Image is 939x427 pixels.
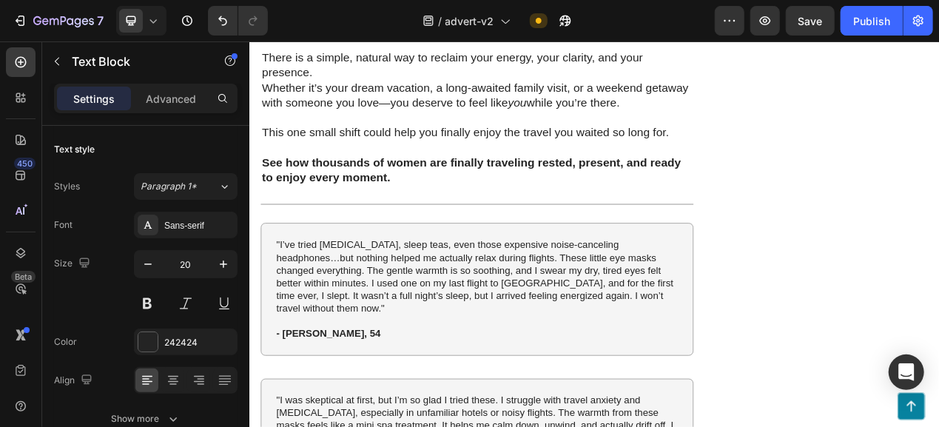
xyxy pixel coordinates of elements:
div: Undo/Redo [208,6,268,36]
div: Sans-serif [164,219,234,232]
button: Publish [841,6,903,36]
div: Size [54,254,93,274]
strong: See how thousands of women are finally traveling rested, present, and ready to enjoy every moment. [16,147,556,183]
div: Beta [11,271,36,283]
div: Align [54,371,95,391]
p: Text Block [72,53,198,70]
i: you [333,70,357,87]
div: Show more [112,411,181,426]
p: Advanced [146,91,196,107]
div: Styles [54,180,80,193]
div: 242424 [164,336,234,349]
div: Open Intercom Messenger [889,354,924,390]
button: 7 [6,6,110,36]
span: Paragraph 1* [141,180,197,193]
iframe: Design area [249,41,939,427]
div: Color [54,335,77,349]
strong: - [PERSON_NAME], 54 [35,369,169,383]
span: / [439,13,442,29]
span: advert-v2 [445,13,494,29]
button: Save [786,6,835,36]
span: Save [798,15,823,27]
div: Font [54,218,73,232]
div: 450 [14,158,36,169]
p: 7 [97,12,104,30]
div: Publish [853,13,890,29]
div: Text style [54,143,95,156]
p: This one small shift could help you finally enjoy the travel you waited so long for. [16,107,571,184]
p: "I’ve tried [MEDICAL_DATA], sleep teas, even those expensive noise-canceling headphones…but nothi... [35,254,552,352]
button: Paragraph 1* [134,173,238,200]
p: Settings [73,91,115,107]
